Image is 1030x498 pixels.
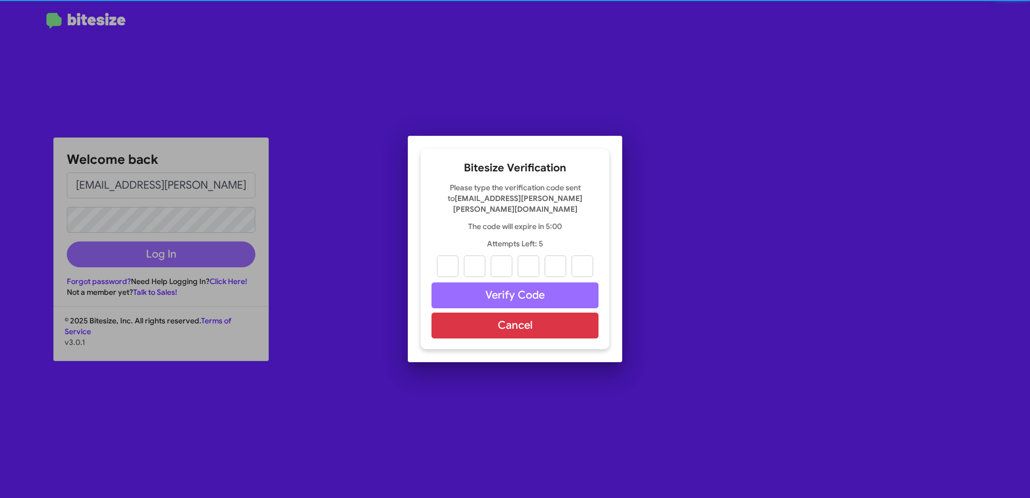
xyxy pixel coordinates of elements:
[432,160,598,177] h2: Bitesize Verification
[453,193,583,214] strong: [EMAIL_ADDRESS][PERSON_NAME][PERSON_NAME][DOMAIN_NAME]
[432,221,598,232] p: The code will expire in 5:00
[432,238,598,249] p: Attempts Left: 5
[432,182,598,215] p: Please type the verification code sent to
[432,313,598,338] button: Cancel
[432,282,598,308] button: Verify Code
